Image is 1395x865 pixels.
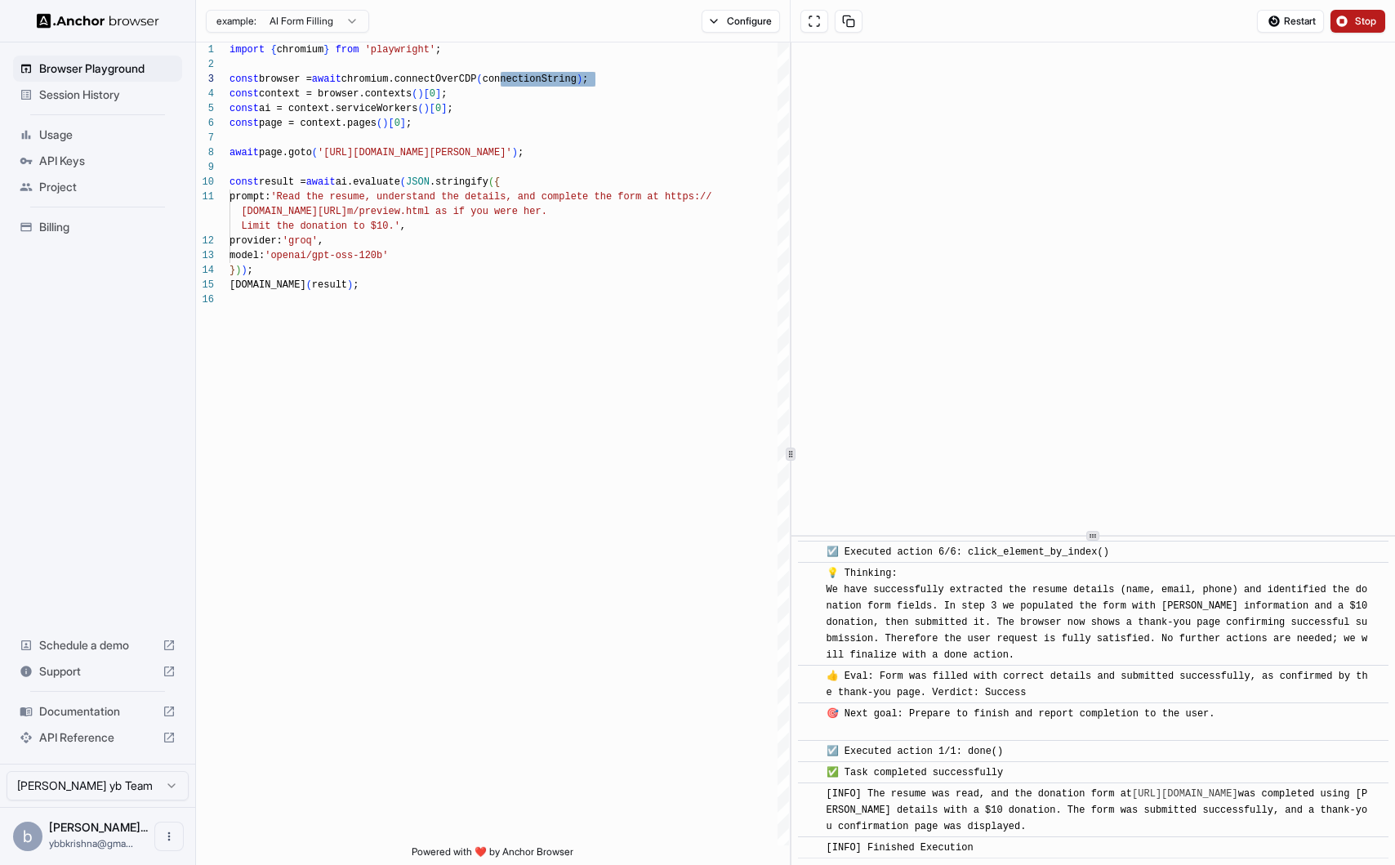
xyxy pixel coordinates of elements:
[196,57,214,72] div: 2
[430,88,435,100] span: 0
[13,214,182,240] div: Billing
[39,663,156,680] span: Support
[196,248,214,263] div: 13
[230,235,283,247] span: provider:
[270,44,276,56] span: {
[241,265,247,276] span: )
[13,658,182,684] div: Support
[230,74,259,85] span: const
[827,788,1368,832] span: [INFO] The resume was read, and the donation form at was completed using [PERSON_NAME] details wi...
[435,103,441,114] span: 0
[277,44,324,56] span: chromium
[412,88,417,100] span: (
[259,118,377,129] span: page = context.pages
[347,279,353,291] span: )
[39,127,176,143] span: Usage
[235,265,241,276] span: )
[827,546,1109,558] span: ☑️ Executed action 6/6: click_element_by_index()
[424,103,430,114] span: )
[13,56,182,82] div: Browser Playground
[494,176,500,188] span: {
[196,234,214,248] div: 12
[488,176,494,188] span: (
[306,176,336,188] span: await
[196,175,214,189] div: 10
[430,103,435,114] span: [
[336,44,359,56] span: from
[518,147,524,158] span: ;
[806,743,814,760] span: ​
[13,725,182,751] div: API Reference
[430,176,488,188] span: .stringify
[196,278,214,292] div: 15
[702,10,781,33] button: Configure
[230,250,265,261] span: model:
[39,729,156,746] span: API Reference
[230,265,235,276] span: }
[1355,15,1378,28] span: Stop
[382,118,388,129] span: )
[827,767,1004,778] span: ✅ Task completed successfully
[312,147,318,158] span: (
[247,265,253,276] span: ;
[577,74,582,85] span: )
[196,87,214,101] div: 4
[312,74,341,85] span: await
[406,176,430,188] span: JSON
[265,250,388,261] span: 'openai/gpt-oss-120b'
[582,74,588,85] span: ;
[259,147,312,158] span: page.goto
[347,206,547,217] span: m/preview.html as if you were her.
[353,279,359,291] span: ;
[806,565,814,582] span: ​
[806,668,814,684] span: ​
[412,845,573,865] span: Powered with ❤️ by Anchor Browser
[400,176,406,188] span: (
[1257,10,1324,33] button: Restart
[336,176,400,188] span: ai.evaluate
[230,103,259,114] span: const
[806,786,814,802] span: ​
[483,74,577,85] span: connectionString
[196,42,214,57] div: 1
[806,544,814,560] span: ​
[196,145,214,160] div: 8
[417,103,423,114] span: (
[318,147,512,158] span: '[URL][DOMAIN_NAME][PERSON_NAME]'
[323,44,329,56] span: }
[424,88,430,100] span: [
[435,88,441,100] span: ]
[49,837,133,849] span: ybbkrishna@gmail.com
[827,708,1215,736] span: 🎯 Next goal: Prepare to finish and report completion to the user.
[835,10,862,33] button: Copy session ID
[365,44,435,56] span: 'playwright'
[13,822,42,851] div: b
[476,74,482,85] span: (
[417,88,423,100] span: )
[196,189,214,204] div: 11
[230,118,259,129] span: const
[806,706,814,722] span: ​
[441,88,447,100] span: ;
[1132,788,1238,800] a: [URL][DOMAIN_NAME]
[270,191,564,203] span: 'Read the resume, understand the details, and comp
[827,671,1368,698] span: 👍 Eval: Form was filled with correct details and submitted successfully, as confirmed by the than...
[441,103,447,114] span: ]
[1284,15,1316,28] span: Restart
[196,116,214,131] div: 6
[800,10,828,33] button: Open in full screen
[259,176,306,188] span: result =
[230,147,259,158] span: await
[196,101,214,116] div: 5
[230,279,306,291] span: [DOMAIN_NAME]
[377,118,382,129] span: (
[13,148,182,174] div: API Keys
[13,174,182,200] div: Project
[230,191,270,203] span: prompt:
[806,765,814,781] span: ​
[827,842,974,854] span: [INFO] Finished Execution
[39,87,176,103] span: Session History
[39,703,156,720] span: Documentation
[806,840,814,856] span: ​
[447,103,452,114] span: ;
